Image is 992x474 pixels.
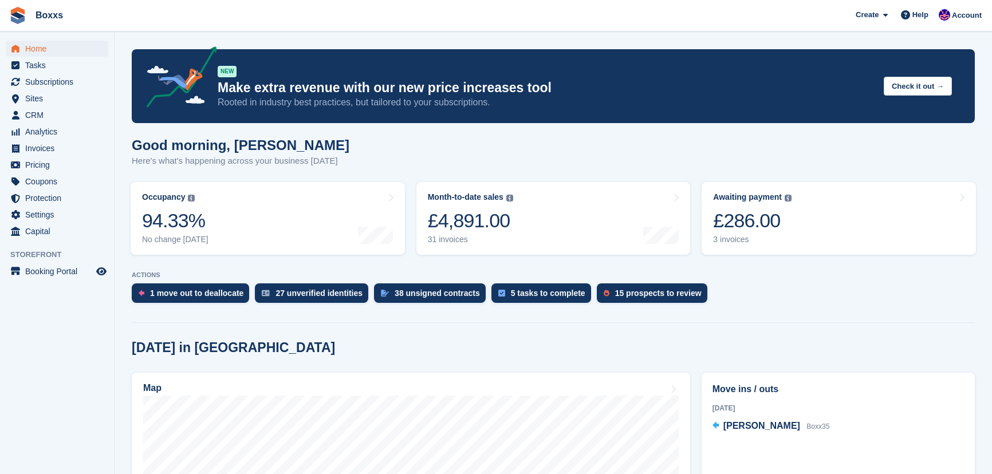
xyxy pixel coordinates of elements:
div: No change [DATE] [142,235,208,244]
img: prospect-51fa495bee0391a8d652442698ab0144808aea92771e9ea1ae160a38d050c398.svg [604,290,609,297]
div: 27 unverified identities [275,289,363,298]
span: Boxx35 [806,422,829,430]
span: Storefront [10,249,114,260]
span: Help [912,9,928,21]
span: [PERSON_NAME] [723,421,800,430]
a: menu [6,90,108,106]
h2: [DATE] in [GEOGRAPHIC_DATA] [132,340,335,355]
span: Sites [25,90,94,106]
button: Check it out → [884,77,952,96]
img: icon-info-grey-7440780725fd019a000dd9b08b2336e03edf1995a4989e88bcd33f0948082b44.svg [506,195,513,202]
a: menu [6,223,108,239]
a: menu [6,74,108,90]
span: Coupons [25,173,94,189]
a: Awaiting payment £286.00 3 invoices [702,182,976,255]
a: Boxxs [31,6,68,25]
a: menu [6,107,108,123]
a: menu [6,124,108,140]
a: menu [6,173,108,189]
a: Preview store [95,264,108,278]
img: Jamie Malcolm [939,9,950,21]
span: Create [856,9,879,21]
a: Month-to-date sales £4,891.00 31 invoices [416,182,691,255]
a: menu [6,207,108,223]
h1: Good morning, [PERSON_NAME] [132,137,349,153]
span: Subscriptions [25,74,94,90]
div: 1 move out to deallocate [150,289,243,298]
div: [DATE] [712,403,964,413]
a: menu [6,190,108,206]
span: Protection [25,190,94,206]
span: Account [952,10,982,21]
img: icon-info-grey-7440780725fd019a000dd9b08b2336e03edf1995a4989e88bcd33f0948082b44.svg [188,195,195,202]
span: Tasks [25,57,94,73]
div: NEW [218,66,237,77]
div: £4,891.00 [428,209,513,232]
p: Here's what's happening across your business [DATE] [132,155,349,168]
a: 27 unverified identities [255,283,374,309]
a: Occupancy 94.33% No change [DATE] [131,182,405,255]
div: 3 invoices [713,235,792,244]
a: menu [6,263,108,279]
p: ACTIONS [132,271,975,279]
a: menu [6,140,108,156]
img: contract_signature_icon-13c848040528278c33f63329250d36e43548de30e8caae1d1a13099fd9432cc5.svg [381,290,389,297]
a: menu [6,41,108,57]
p: Make extra revenue with our new price increases tool [218,80,875,96]
a: 5 tasks to complete [491,283,597,309]
a: 1 move out to deallocate [132,283,255,309]
div: 94.33% [142,209,208,232]
a: 15 prospects to review [597,283,713,309]
a: menu [6,57,108,73]
img: task-75834270c22a3079a89374b754ae025e5fb1db73e45f91037f5363f120a921f8.svg [498,290,505,297]
img: price-adjustments-announcement-icon-8257ccfd72463d97f412b2fc003d46551f7dbcb40ab6d574587a9cd5c0d94... [137,46,217,112]
a: menu [6,157,108,173]
div: Awaiting payment [713,192,782,202]
div: £286.00 [713,209,792,232]
div: 15 prospects to review [615,289,702,298]
span: Pricing [25,157,94,173]
div: 5 tasks to complete [511,289,585,298]
a: 38 unsigned contracts [374,283,491,309]
span: CRM [25,107,94,123]
span: Booking Portal [25,263,94,279]
span: Invoices [25,140,94,156]
img: icon-info-grey-7440780725fd019a000dd9b08b2336e03edf1995a4989e88bcd33f0948082b44.svg [785,195,792,202]
img: verify_identity-adf6edd0f0f0b5bbfe63781bf79b02c33cf7c696d77639b501bdc392416b5a36.svg [262,290,270,297]
p: Rooted in industry best practices, but tailored to your subscriptions. [218,96,875,109]
span: Capital [25,223,94,239]
img: stora-icon-8386f47178a22dfd0bd8f6a31ec36ba5ce8667c1dd55bd0f319d3a0aa187defe.svg [9,7,26,24]
h2: Map [143,383,162,393]
span: Home [25,41,94,57]
a: [PERSON_NAME] Boxx35 [712,419,830,434]
span: Settings [25,207,94,223]
div: 38 unsigned contracts [395,289,480,298]
div: Month-to-date sales [428,192,503,202]
h2: Move ins / outs [712,382,964,396]
span: Analytics [25,124,94,140]
img: move_outs_to_deallocate_icon-f764333ba52eb49d3ac5e1228854f67142a1ed5810a6f6cc68b1a99e826820c5.svg [139,290,144,297]
div: 31 invoices [428,235,513,244]
div: Occupancy [142,192,185,202]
